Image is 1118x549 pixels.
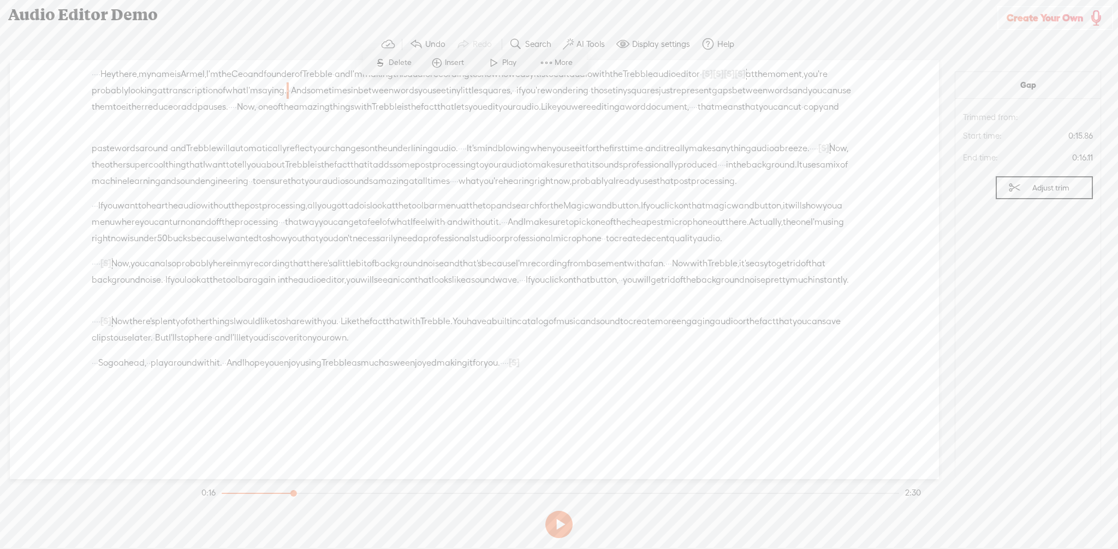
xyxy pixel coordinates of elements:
[468,99,483,115] span: you
[160,173,176,189] span: and
[425,39,445,50] label: Undo
[157,82,166,99] span: at
[689,140,716,157] span: makes
[94,66,96,82] span: ·
[258,99,273,115] span: one
[330,99,354,115] span: things
[697,33,741,55] button: Help
[693,99,695,115] span: ·
[105,157,126,173] span: other
[566,140,580,157] span: see
[557,99,571,115] span: you
[797,157,802,173] span: It
[473,39,492,50] label: Redo
[176,173,200,189] span: sound
[609,140,625,157] span: first
[285,157,315,173] span: Trebble
[639,173,657,189] span: uses
[386,198,395,214] span: at
[145,99,173,115] span: reduce
[226,157,234,173] span: to
[719,157,722,173] span: ·
[689,99,691,115] span: ·
[305,173,322,189] span: your
[483,99,498,115] span: edit
[248,66,264,82] span: and
[625,140,643,157] span: time
[716,140,751,157] span: anything
[287,140,313,157] span: reflect
[659,82,673,99] span: just
[610,66,623,82] span: the
[479,173,503,189] span: you're
[1007,11,1083,24] span: Create Your Own
[483,198,496,214] span: top
[233,99,235,115] span: ·
[372,53,389,73] span: S
[294,99,330,115] span: amazing
[206,66,218,82] span: I'm
[963,80,1093,91] span: Gap
[462,140,465,157] span: ·
[467,140,477,157] span: It's
[409,173,418,189] span: at
[273,99,281,115] span: of
[608,173,639,189] span: already
[335,66,350,82] span: and
[258,82,287,99] span: saying.
[814,140,816,157] span: ·
[691,173,737,189] span: processing.
[235,99,237,115] span: ·
[373,173,409,189] span: amazing
[590,157,595,173] span: it
[514,82,516,99] span: ·
[580,140,585,157] span: it
[545,82,588,99] span: wondering
[246,82,258,99] span: I'm
[358,82,394,99] span: between
[717,39,734,50] label: Help
[151,66,175,82] span: name
[393,157,415,173] span: some
[205,157,226,173] span: want
[98,66,100,82] span: ·
[625,99,646,115] span: word
[571,99,591,115] span: were
[200,173,248,189] span: engineering
[591,99,620,115] span: editing
[362,66,393,82] span: making
[591,82,612,99] span: those
[245,198,262,214] span: post
[459,173,479,189] span: what
[350,66,362,82] span: I'm
[502,157,525,173] span: audio
[534,173,554,189] span: right
[576,39,605,50] label: AI Tools
[103,198,117,214] span: you
[256,99,258,115] span: ·
[768,66,804,82] span: moment,
[228,99,230,115] span: ·
[525,157,533,173] span: to
[516,82,521,99] span: if
[541,99,557,115] span: Like
[367,157,373,173] span: it
[746,157,797,173] span: background.
[307,82,351,99] span: sometimes
[166,82,218,99] span: transcription
[450,173,452,189] span: ·
[530,140,552,157] span: when
[100,66,116,82] span: Hey
[289,82,291,99] span: ·
[742,99,759,115] span: that
[234,157,247,173] span: tell
[552,140,566,157] span: you
[331,198,354,214] span: gotta
[1011,150,1093,166] span: 0:16.11
[437,99,454,115] span: that
[181,66,206,82] span: Armel,
[620,99,625,115] span: a
[186,157,203,173] span: that
[330,140,365,157] span: changes
[203,157,205,173] span: I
